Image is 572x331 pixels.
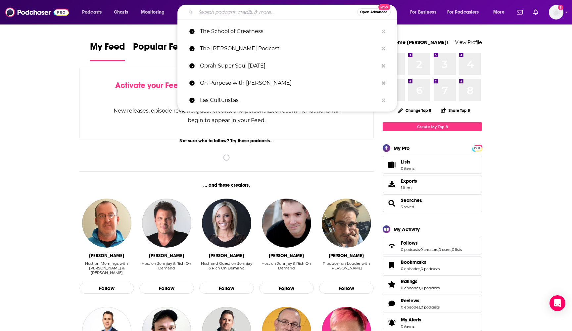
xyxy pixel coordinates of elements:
span: My Alerts [401,317,421,323]
span: My Feed [90,41,125,56]
a: My Feed [90,41,125,61]
a: Jared Monroe [322,199,371,248]
a: 0 episodes [401,286,420,290]
p: The School of Greatness [200,23,378,40]
a: 0 podcasts [401,247,420,252]
span: New [378,4,390,10]
a: Show notifications dropdown [531,7,541,18]
div: Johnjay Van Es [149,253,184,259]
img: Kyle Unfug [202,199,251,248]
a: On Purpose with [PERSON_NAME] [177,74,397,92]
a: Show notifications dropdown [514,7,525,18]
span: Exports [385,179,398,189]
div: Host on Mornings with Greg & Eli [79,261,134,275]
span: Exports [401,178,417,184]
span: Ratings [401,278,417,284]
span: Popular Feed [133,41,189,56]
a: Bookmarks [401,259,440,265]
button: Follow [199,283,254,294]
a: Create My Top 8 [383,122,482,131]
span: Bookmarks [383,256,482,274]
div: Host and Guest on Johnjay & Rich On Demand [199,261,254,275]
div: by following Podcasts, Creators, Lists, and other Users! [113,81,340,100]
a: Ratings [401,278,440,284]
span: Follows [383,237,482,255]
div: Producer on Louder with Crowder [319,261,374,275]
a: View Profile [455,39,482,45]
button: Change Top 8 [394,106,435,115]
div: New releases, episode reviews, guest credits, and personalized recommendations will begin to appe... [113,106,340,125]
button: open menu [489,7,513,18]
a: 0 podcasts [421,305,440,309]
div: Kyle Unfug [209,253,244,259]
span: Monitoring [141,8,165,17]
span: Reviews [383,295,482,312]
span: My Alerts [385,318,398,327]
button: open menu [405,7,445,18]
span: Lists [385,160,398,169]
p: On Purpose with Jay Shetty [200,74,378,92]
span: For Business [410,8,436,17]
span: Lists [401,159,410,165]
a: Ratings [385,280,398,289]
span: 1 item [401,185,417,190]
span: Activate your Feed [115,80,183,90]
div: My Activity [394,226,420,232]
div: Rich Berra [269,253,304,259]
a: Searches [385,199,398,208]
div: Host on Johnjay & Rich On Demand [139,261,194,270]
a: Charts [110,7,132,18]
div: Open Intercom Messenger [549,295,565,311]
a: Eli Savoie [82,199,131,248]
a: 0 podcasts [421,286,440,290]
img: Rich Berra [262,199,311,248]
a: 0 creators [420,247,438,252]
div: My Pro [394,145,410,151]
button: Follow [259,283,314,294]
div: Host and Guest on Johnjay & Rich On Demand [199,261,254,270]
button: open menu [77,7,110,18]
button: open menu [443,7,489,18]
a: Exports [383,175,482,193]
a: Lists [383,156,482,174]
span: PRO [473,146,481,151]
span: 0 items [401,324,421,329]
a: Bookmarks [385,260,398,270]
span: , [420,247,420,252]
svg: Add a profile image [558,5,563,10]
a: 0 episodes [401,266,420,271]
button: Open AdvancedNew [357,8,391,16]
span: 0 items [401,166,414,171]
button: Follow [79,283,134,294]
a: Welcome [PERSON_NAME]! [383,39,448,45]
div: Host on Johnjay & Rich On Demand [259,261,314,275]
span: Charts [114,8,128,17]
a: Follows [385,241,398,251]
span: Lists [401,159,414,165]
button: Show profile menu [549,5,563,20]
a: Reviews [385,299,398,308]
a: The School of Greatness [177,23,397,40]
span: Follows [401,240,418,246]
img: Podchaser - Follow, Share and Rate Podcasts [5,6,69,19]
input: Search podcasts, credits, & more... [196,7,357,18]
a: Oprah Super Soul [DATE] [177,57,397,74]
p: Oprah Super Soul Sunday [200,57,378,74]
span: , [451,247,452,252]
a: Follows [401,240,462,246]
img: Johnjay Van Es [142,199,191,248]
div: Not sure who to follow? Try these podcasts... [79,138,374,144]
span: Searches [383,194,482,212]
a: The [PERSON_NAME] Podcast [177,40,397,57]
p: Las Culturistas [200,92,378,109]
